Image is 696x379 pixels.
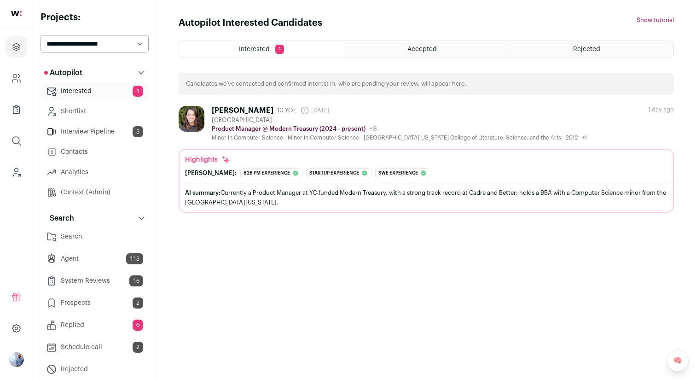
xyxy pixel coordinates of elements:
span: 10 YOE [277,107,296,114]
span: 1 [275,45,284,54]
a: Agent113 [41,250,149,268]
button: Search [41,209,149,227]
a: Schedule call2 [41,338,149,356]
p: Autopilot [44,67,82,78]
span: 113 [126,253,143,264]
a: Projects [6,36,27,58]
a: Analytics [41,163,149,181]
a: Prospects2 [41,294,149,312]
a: Company Lists [6,99,27,121]
a: Company and ATS Settings [6,67,27,89]
span: [DATE] [300,106,330,115]
span: Interested [239,46,270,52]
a: 🧠 [667,350,689,372]
img: wellfound-shorthand-0d5821cbd27db2630d0214b213865d53afaa358527fdda9d0ea32b1df1b89c2c.svg [11,11,22,16]
p: Product Manager @ Modern Treasury (2024 - present) [212,125,365,133]
img: b2296856a51edce7719bb2030b60d6fc778982ba5f9e8addb73c885b8a29f45e.jpg [179,106,204,132]
a: Shortlist [41,102,149,121]
span: 1 [133,86,143,97]
span: +8 [369,126,377,132]
img: 97332-medium_jpg [9,352,24,367]
button: Open dropdown [9,352,24,367]
a: Replied6 [41,316,149,334]
span: 3 [133,126,143,137]
div: [PERSON_NAME] [212,106,273,115]
div: [PERSON_NAME]: [185,169,237,177]
a: Search [41,227,149,246]
div: [GEOGRAPHIC_DATA] [212,117,587,124]
h2: Projects: [41,11,149,24]
p: Candidates we’ve contacted and confirmed interest in, who are pending your review, will appear here. [186,80,466,87]
a: [PERSON_NAME] 10 YOE [DATE] [GEOGRAPHIC_DATA] Product Manager @ Modern Treasury (2024 - present) ... [179,106,674,213]
a: Interested1 [41,82,149,100]
div: Swe experience [375,168,430,178]
div: 1 day ago [648,106,674,113]
span: Accepted [407,46,437,52]
span: 16 [129,275,143,286]
a: Rejected [41,360,149,379]
a: Leads (Backoffice) [6,161,27,183]
button: Autopilot [41,64,149,82]
a: Accepted [344,41,509,58]
span: +1 [582,135,587,140]
span: 2 [133,297,143,309]
div: B2b pm experience [240,168,302,178]
span: Rejected [573,46,600,52]
div: Currently a Product Manager at YC-funded Modern Treasury, with a strong track record at Cadre and... [185,188,667,207]
a: Rejected [509,41,673,58]
div: Minor in Computer Science - Minor in Computer Science - [GEOGRAPHIC_DATA][US_STATE] College of Li... [212,134,587,141]
div: Highlights [185,155,231,164]
span: 6 [133,320,143,331]
h1: Autopilot Interested Candidates [179,17,322,29]
div: Startup experience [306,168,371,178]
p: Search [44,213,74,224]
a: Context (Admin) [41,183,149,202]
a: Interview Pipeline3 [41,122,149,141]
a: Contacts [41,143,149,161]
span: 2 [133,342,143,353]
button: Show tutorial [637,17,674,24]
span: AI summary: [185,190,220,196]
a: System Reviews16 [41,272,149,290]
